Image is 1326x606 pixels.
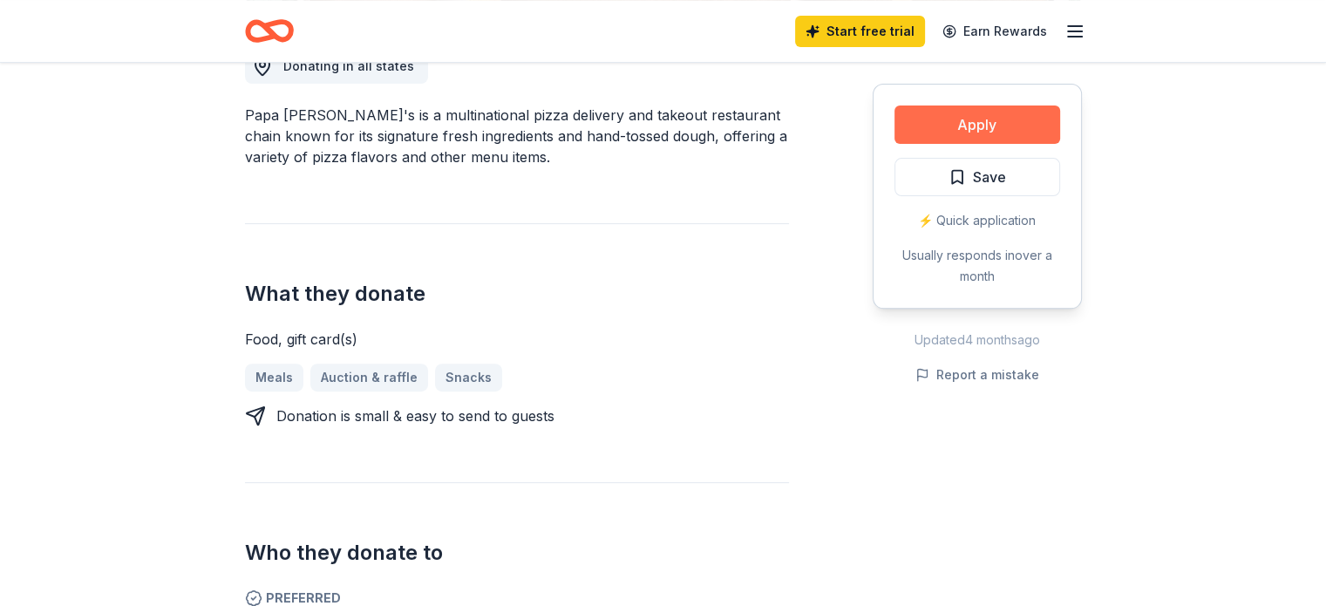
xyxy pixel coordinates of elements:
button: Report a mistake [915,364,1039,385]
button: Apply [894,106,1060,144]
a: Earn Rewards [932,16,1057,47]
div: Donation is small & easy to send to guests [276,405,554,426]
div: Updated 4 months ago [873,330,1082,351]
div: ⚡️ Quick application [894,210,1060,231]
span: Save [973,166,1006,188]
span: Donating in all states [283,58,414,73]
div: Papa [PERSON_NAME]'s is a multinational pizza delivery and takeout restaurant chain known for its... [245,105,789,167]
a: Start free trial [795,16,925,47]
a: Home [245,10,294,51]
h2: What they donate [245,280,789,308]
div: Usually responds in over a month [894,245,1060,287]
button: Save [894,158,1060,196]
h2: Who they donate to [245,539,789,567]
div: Food, gift card(s) [245,329,789,350]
